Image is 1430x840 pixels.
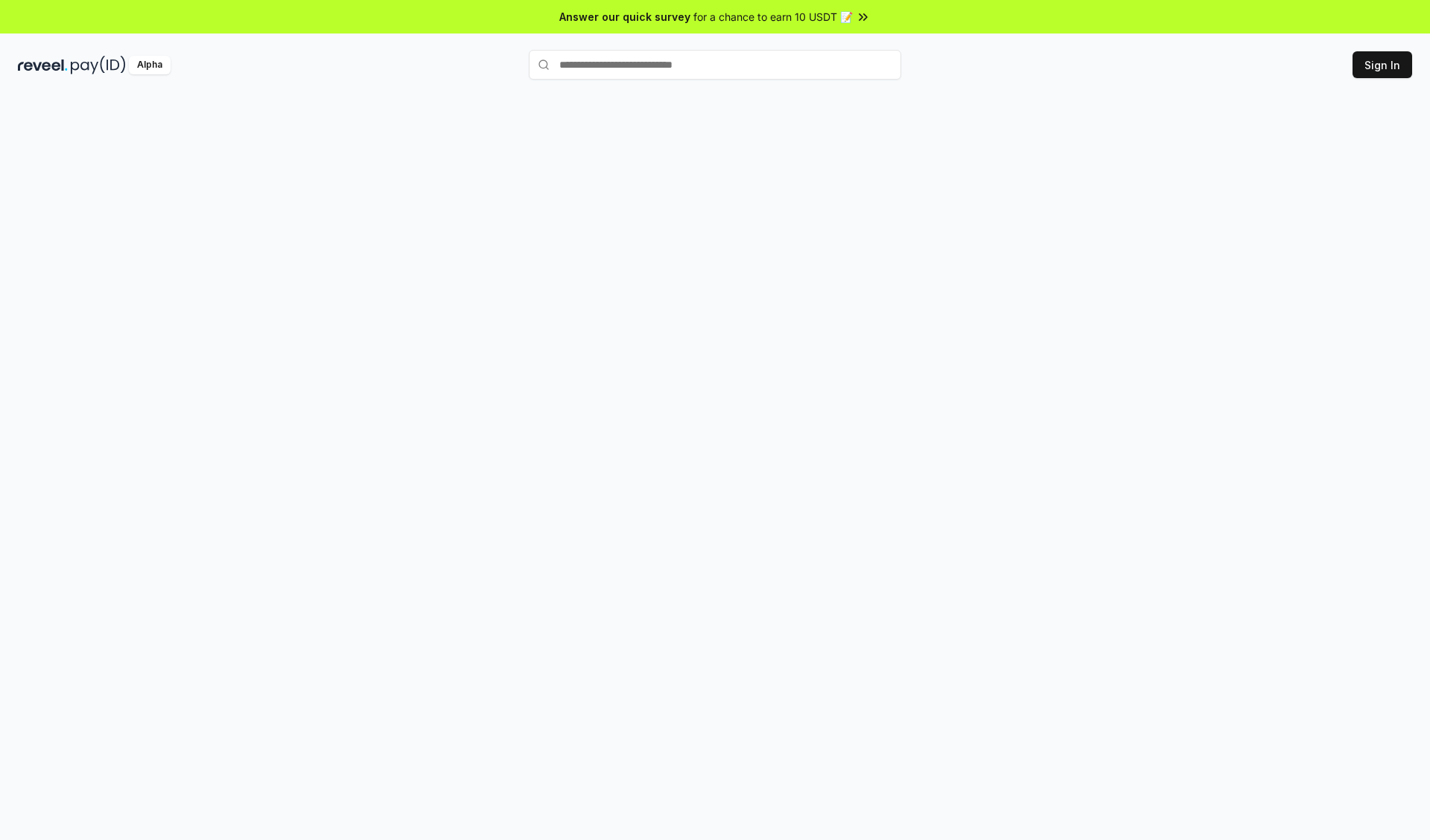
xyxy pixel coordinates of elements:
button: Sign In [1353,51,1412,78]
span: Answer our quick survey [559,9,690,25]
img: pay_id [71,56,126,74]
div: Alpha [129,56,171,74]
span: for a chance to earn 10 USDT 📝 [693,9,853,25]
img: reveel_dark [18,56,68,74]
